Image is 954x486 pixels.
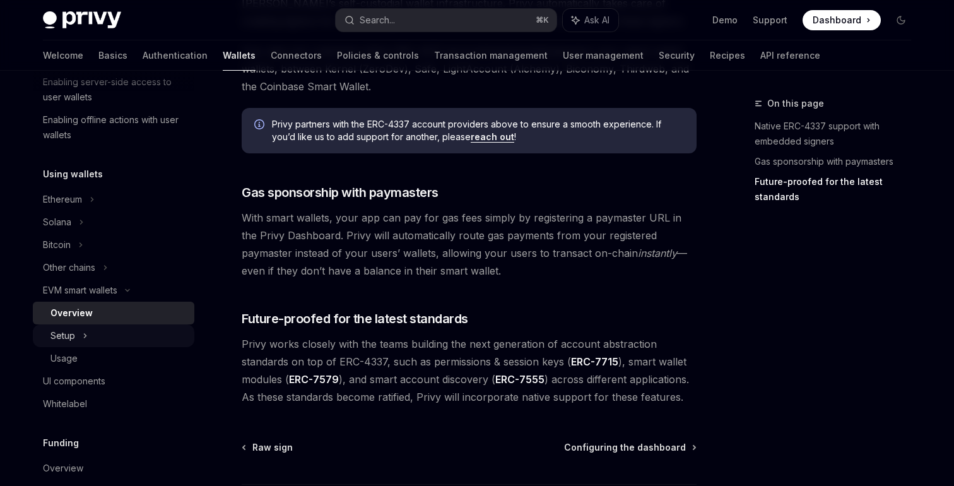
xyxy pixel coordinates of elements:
[43,396,87,412] div: Whitelabel
[755,116,921,151] a: Native ERC-4337 support with embedded signers
[43,192,82,207] div: Ethereum
[753,14,787,27] a: Support
[755,151,921,172] a: Gas sponsorship with paymasters
[43,112,187,143] div: Enabling offline actions with user wallets
[760,40,820,71] a: API reference
[33,109,194,146] a: Enabling offline actions with user wallets
[434,40,548,71] a: Transaction management
[33,302,194,324] a: Overview
[43,11,121,29] img: dark logo
[571,355,618,369] a: ERC-7715
[564,441,686,454] span: Configuring the dashboard
[43,283,117,298] div: EVM smart wallets
[43,237,71,252] div: Bitcoin
[50,351,78,366] div: Usage
[43,40,83,71] a: Welcome
[710,40,745,71] a: Recipes
[584,14,609,27] span: Ask AI
[33,457,194,480] a: Overview
[755,172,921,207] a: Future-proofed for the latest standards
[272,118,684,143] span: Privy partners with the ERC-4337 account providers above to ensure a smooth experience. If you’d ...
[43,374,105,389] div: UI components
[289,373,339,386] a: ERC-7579
[813,14,861,27] span: Dashboard
[33,370,194,393] a: UI components
[43,215,71,230] div: Solana
[98,40,127,71] a: Basics
[143,40,208,71] a: Authentication
[712,14,738,27] a: Demo
[659,40,695,71] a: Security
[242,209,697,280] span: With smart wallets, your app can pay for gas fees simply by registering a paymaster URL in the Pr...
[43,260,95,275] div: Other chains
[495,373,545,386] a: ERC-7555
[243,441,293,454] a: Raw sign
[360,13,395,28] div: Search...
[564,441,695,454] a: Configuring the dashboard
[252,441,293,454] span: Raw sign
[43,461,83,476] div: Overview
[471,131,514,143] a: reach out
[891,10,911,30] button: Toggle dark mode
[767,96,824,111] span: On this page
[242,184,439,201] span: Gas sponsorship with paymasters
[242,310,468,328] span: Future-proofed for the latest standards
[43,436,79,451] h5: Funding
[33,393,194,415] a: Whitelabel
[223,40,256,71] a: Wallets
[33,347,194,370] a: Usage
[337,40,419,71] a: Policies & controls
[803,10,881,30] a: Dashboard
[242,335,697,406] span: Privy works closely with the teams building the next generation of account abstraction standards ...
[50,305,93,321] div: Overview
[336,9,556,32] button: Search...⌘K
[563,9,618,32] button: Ask AI
[50,328,75,343] div: Setup
[536,15,549,25] span: ⌘ K
[254,119,267,132] svg: Info
[638,247,677,259] em: instantly
[563,40,644,71] a: User management
[271,40,322,71] a: Connectors
[43,167,103,182] h5: Using wallets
